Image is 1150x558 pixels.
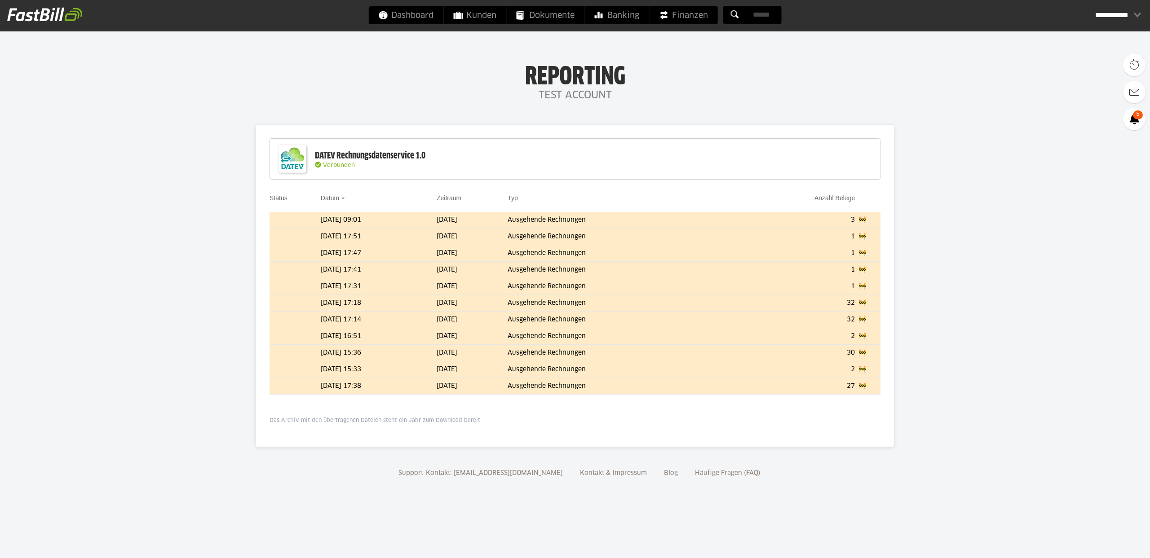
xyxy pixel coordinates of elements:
td: [DATE] 15:33 [321,361,437,378]
td: [DATE] [437,278,508,295]
td: [DATE] 17:31 [321,278,437,295]
td: [DATE] [437,361,508,378]
a: Kontakt & Impressum [577,470,650,476]
td: 27 [732,378,858,395]
td: [DATE] [437,228,508,245]
img: fastbill_logo_white.png [7,7,82,22]
td: 32 [732,312,858,328]
td: 30 [732,345,858,361]
a: Kunden [444,6,506,24]
td: [DATE] 17:14 [321,312,437,328]
td: [DATE] 17:47 [321,245,437,262]
td: Ausgehende Rechnungen [508,312,732,328]
a: Blog [661,470,681,476]
td: [DATE] [437,328,508,345]
td: [DATE] 16:51 [321,328,437,345]
a: Häufige Fragen (FAQ) [692,470,764,476]
a: 5 [1123,108,1146,130]
a: Support-Kontakt: [EMAIL_ADDRESS][DOMAIN_NAME] [395,470,566,476]
td: [DATE] 17:51 [321,228,437,245]
span: 5 [1133,110,1143,119]
td: Ausgehende Rechnungen [508,328,732,345]
a: Dashboard [369,6,443,24]
td: [DATE] [437,245,508,262]
td: 1 [732,245,858,262]
td: [DATE] [437,212,508,228]
td: Ausgehende Rechnungen [508,228,732,245]
td: Ausgehende Rechnungen [508,262,732,278]
td: Ausgehende Rechnungen [508,345,732,361]
td: Ausgehende Rechnungen [508,295,732,312]
a: Zeitraum [437,194,461,202]
td: [DATE] 17:38 [321,378,437,395]
iframe: Öffnet ein Widget, in dem Sie weitere Informationen finden [1080,531,1141,554]
p: Das Archiv mit den übertragenen Dateien steht ein Jahr zum Download bereit [270,417,880,424]
h1: Reporting [90,63,1060,87]
td: [DATE] 15:36 [321,345,437,361]
img: sort_desc.gif [341,198,347,199]
td: 🚧 [858,278,880,295]
img: DATEV-Datenservice Logo [274,141,310,177]
span: Banking [595,6,639,24]
td: 🚧 [858,295,880,312]
td: 🚧 [858,328,880,345]
td: Ausgehende Rechnungen [508,212,732,228]
span: Verbunden [323,163,355,168]
td: 🚧 [858,245,880,262]
td: Ausgehende Rechnungen [508,245,732,262]
td: [DATE] [437,262,508,278]
a: Anzahl Belege [814,194,855,202]
td: Ausgehende Rechnungen [508,361,732,378]
td: [DATE] [437,312,508,328]
td: [DATE] [437,345,508,361]
td: 🚧 [858,378,880,395]
span: Dashboard [379,6,433,24]
span: Finanzen [659,6,708,24]
td: 🚧 [858,361,880,378]
td: Ausgehende Rechnungen [508,378,732,395]
a: Banking [585,6,649,24]
td: 1 [732,262,858,278]
td: 🚧 [858,262,880,278]
td: Ausgehende Rechnungen [508,278,732,295]
div: DATEV Rechnungsdatenservice 1.0 [315,150,425,162]
td: [DATE] [437,295,508,312]
span: Dokumente [517,6,575,24]
td: 1 [732,278,858,295]
td: 🚧 [858,345,880,361]
td: 3 [732,212,858,228]
td: 🚧 [858,312,880,328]
td: 1 [732,228,858,245]
td: 2 [732,361,858,378]
td: [DATE] 17:41 [321,262,437,278]
td: 2 [732,328,858,345]
a: Typ [508,194,518,202]
span: Kunden [454,6,496,24]
td: 🚧 [858,212,880,228]
td: 🚧 [858,228,880,245]
a: Datum [321,194,339,202]
td: [DATE] [437,378,508,395]
td: [DATE] 17:18 [321,295,437,312]
a: Finanzen [650,6,718,24]
td: [DATE] 09:01 [321,212,437,228]
a: Dokumente [507,6,584,24]
td: 32 [732,295,858,312]
a: Status [270,194,287,202]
